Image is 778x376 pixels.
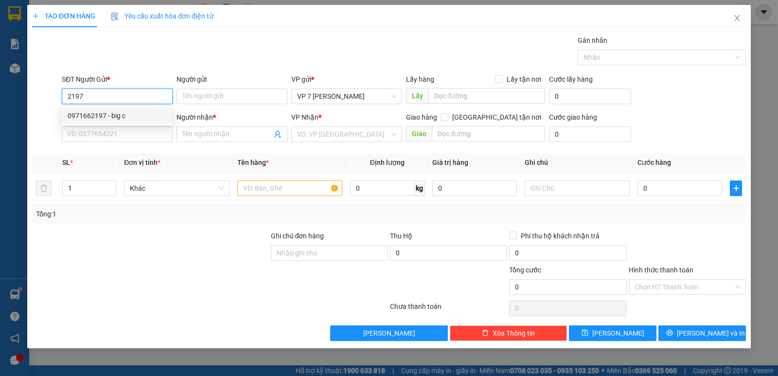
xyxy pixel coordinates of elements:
label: Gán nhãn [578,36,607,44]
input: Dọc đường [428,88,546,104]
span: Thu Hộ [390,232,412,240]
span: Lấy tận nơi [503,74,545,85]
span: Yêu cầu xuất hóa đơn điện tử [111,12,213,20]
div: Người gửi [177,74,287,85]
img: icon [111,13,119,20]
span: plus [730,184,742,192]
span: user-add [274,130,282,138]
span: Giá trị hàng [432,159,468,166]
span: Cước hàng [637,159,671,166]
span: save [582,329,588,337]
button: save[PERSON_NAME] [569,325,656,341]
img: logo.jpg [5,8,54,56]
span: close [733,14,741,22]
span: [PERSON_NAME] [363,328,415,339]
span: plus [32,13,39,19]
div: 0971662197 - big c [62,108,173,124]
input: Cước lấy hàng [549,89,631,104]
span: Giao [406,126,432,142]
span: SL [62,159,70,166]
span: Phí thu hộ khách nhận trả [517,231,603,241]
h2: F7TRSSIG [5,56,78,72]
input: Ghi Chú [525,180,630,196]
span: Khác [130,181,223,196]
input: Cước giao hàng [549,126,631,142]
button: Close [724,5,751,32]
span: VP Nhận [291,113,318,121]
span: printer [666,329,673,337]
div: VP gửi [291,74,402,85]
label: Cước giao hàng [549,113,597,121]
span: [PERSON_NAME] và In [677,328,745,339]
span: Lấy hàng [406,75,434,83]
h2: VP Nhận: VP Hàng LC [51,56,235,118]
div: Chưa thanh toán [389,301,508,318]
span: Xóa Thông tin [493,328,535,339]
label: Hình thức thanh toán [629,266,693,274]
button: plus [730,180,742,196]
label: Ghi chú đơn hàng [271,232,324,240]
th: Ghi chú [521,153,634,172]
span: Tổng cước [509,266,541,274]
button: deleteXóa Thông tin [450,325,567,341]
input: VD: Bàn, Ghế [237,180,342,196]
div: Người nhận [177,112,287,123]
button: printer[PERSON_NAME] và In [658,325,746,341]
span: Đơn vị tính [124,159,160,166]
span: Lấy [406,88,428,104]
b: Sao Việt [59,23,119,39]
input: Dọc đường [432,126,546,142]
span: delete [482,329,489,337]
input: Ghi chú đơn hàng [271,245,388,261]
div: Tổng: 1 [36,209,301,219]
span: Giao hàng [406,113,437,121]
span: Định lượng [370,159,405,166]
button: delete [36,180,52,196]
b: [DOMAIN_NAME] [130,8,235,24]
div: 0971662197 - big c [68,110,167,121]
span: [GEOGRAPHIC_DATA] tận nơi [448,112,545,123]
span: Tên hàng [237,159,269,166]
span: VP 7 Phạm Văn Đồng [297,89,396,104]
div: SĐT Người Gửi [62,74,173,85]
input: 0 [432,180,517,196]
span: [PERSON_NAME] [592,328,644,339]
button: [PERSON_NAME] [330,325,447,341]
label: Cước lấy hàng [549,75,593,83]
span: TẠO ĐƠN HÀNG [32,12,95,20]
span: kg [415,180,424,196]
